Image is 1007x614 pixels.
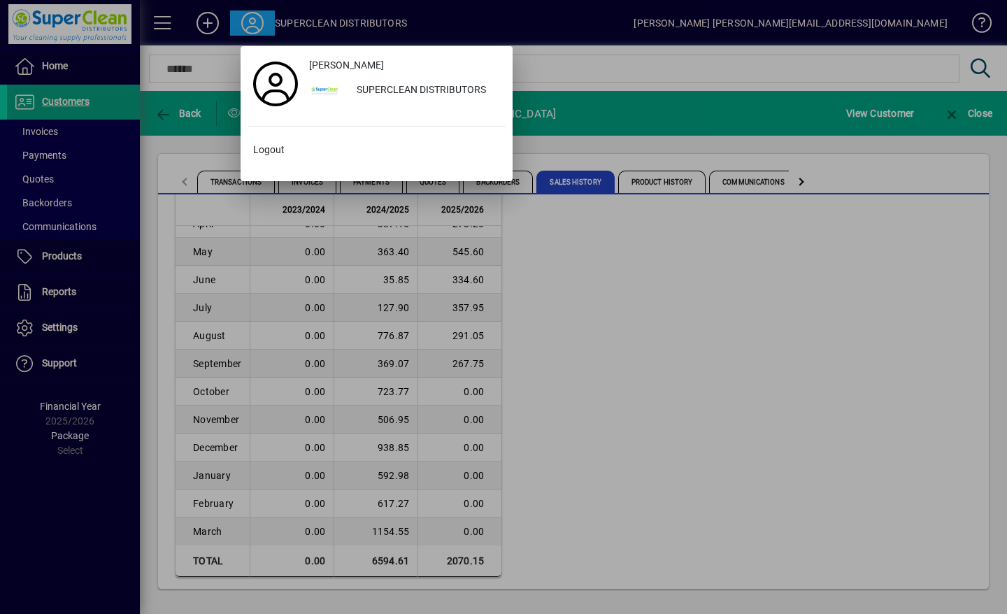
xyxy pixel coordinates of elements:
button: SUPERCLEAN DISTRIBUTORS [303,78,506,103]
span: Logout [253,143,285,157]
button: Logout [248,138,506,163]
span: [PERSON_NAME] [309,58,384,73]
a: Profile [248,71,303,97]
a: [PERSON_NAME] [303,53,506,78]
div: SUPERCLEAN DISTRIBUTORS [345,78,506,103]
